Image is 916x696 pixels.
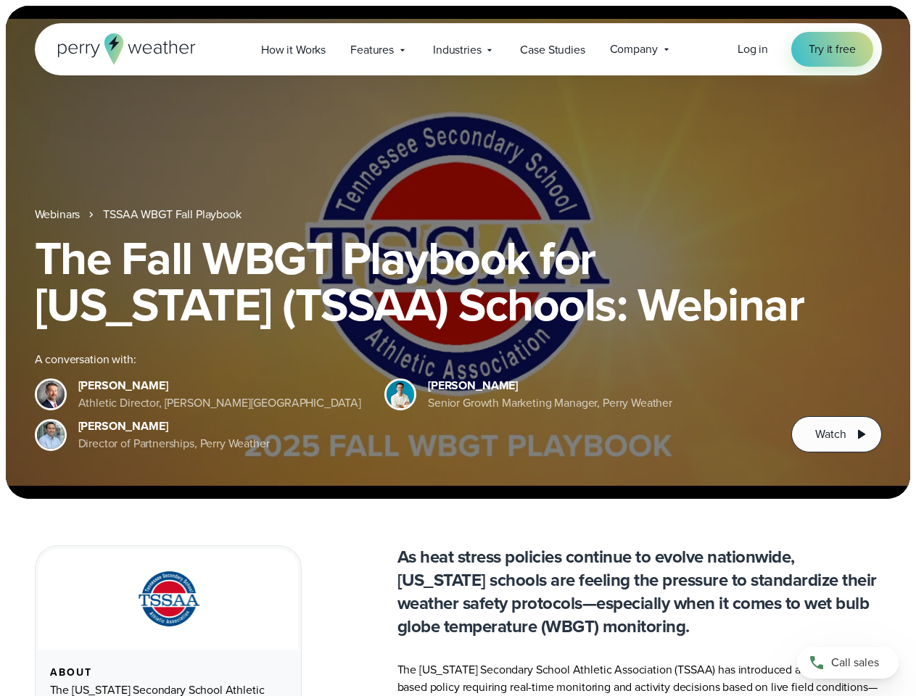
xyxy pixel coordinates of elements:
[261,41,326,59] span: How it Works
[433,41,481,59] span: Industries
[831,654,879,671] span: Call sales
[738,41,768,58] a: Log in
[397,545,882,638] p: As heat stress policies continue to evolve nationwide, [US_STATE] schools are feeling the pressur...
[35,206,81,223] a: Webinars
[387,381,414,408] img: Spencer Patton, Perry Weather
[78,418,270,435] div: [PERSON_NAME]
[249,35,338,65] a: How it Works
[35,235,882,328] h1: The Fall WBGT Playbook for [US_STATE] (TSSAA) Schools: Webinar
[791,416,881,452] button: Watch
[797,647,899,679] a: Call sales
[428,377,672,394] div: [PERSON_NAME]
[37,381,65,408] img: Brian Wyatt
[103,206,241,223] a: TSSAA WBGT Fall Playbook
[78,377,362,394] div: [PERSON_NAME]
[120,566,217,632] img: TSSAA-Tennessee-Secondary-School-Athletic-Association.svg
[350,41,394,59] span: Features
[78,394,362,412] div: Athletic Director, [PERSON_NAME][GEOGRAPHIC_DATA]
[791,32,872,67] a: Try it free
[815,426,846,443] span: Watch
[508,35,597,65] a: Case Studies
[520,41,585,59] span: Case Studies
[428,394,672,412] div: Senior Growth Marketing Manager, Perry Weather
[809,41,855,58] span: Try it free
[35,206,882,223] nav: Breadcrumb
[35,351,769,368] div: A conversation with:
[78,435,270,452] div: Director of Partnerships, Perry Weather
[50,667,286,679] div: About
[738,41,768,57] span: Log in
[610,41,658,58] span: Company
[37,421,65,449] img: Jeff Wood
